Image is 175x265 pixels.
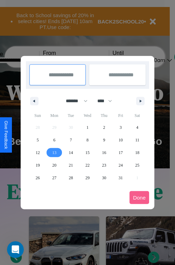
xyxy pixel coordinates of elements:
[96,121,112,134] button: 2
[46,146,62,159] button: 13
[63,146,79,159] button: 14
[46,172,62,184] button: 27
[129,191,149,204] button: Done
[29,110,46,121] span: Sun
[96,110,112,121] span: Thu
[79,110,96,121] span: Wed
[103,121,105,134] span: 2
[129,121,146,134] button: 4
[63,172,79,184] button: 28
[53,134,55,146] span: 6
[69,146,73,159] span: 14
[46,134,62,146] button: 6
[119,146,123,159] span: 17
[29,159,46,172] button: 19
[46,110,62,121] span: Mon
[86,121,89,134] span: 1
[29,134,46,146] button: 5
[52,159,56,172] span: 20
[69,172,73,184] span: 28
[36,172,40,184] span: 26
[85,159,90,172] span: 22
[79,121,96,134] button: 1
[136,121,138,134] span: 4
[129,159,146,172] button: 25
[79,134,96,146] button: 8
[120,121,122,134] span: 3
[96,134,112,146] button: 9
[112,159,129,172] button: 24
[85,146,90,159] span: 15
[29,146,46,159] button: 12
[79,159,96,172] button: 22
[112,146,129,159] button: 17
[63,134,79,146] button: 7
[102,172,106,184] span: 30
[102,159,106,172] span: 23
[129,110,146,121] span: Sat
[3,121,8,149] div: Give Feedback
[112,110,129,121] span: Fri
[69,159,73,172] span: 21
[29,172,46,184] button: 26
[102,146,106,159] span: 16
[135,159,139,172] span: 25
[52,172,56,184] span: 27
[70,134,72,146] span: 7
[112,172,129,184] button: 31
[46,159,62,172] button: 20
[85,172,90,184] span: 29
[36,146,40,159] span: 12
[119,159,123,172] span: 24
[52,146,56,159] span: 13
[129,134,146,146] button: 11
[36,159,40,172] span: 19
[119,134,123,146] span: 10
[37,134,39,146] span: 5
[96,159,112,172] button: 23
[7,241,24,258] iframe: Intercom live chat
[103,134,105,146] span: 9
[96,172,112,184] button: 30
[79,172,96,184] button: 29
[112,121,129,134] button: 3
[119,172,123,184] span: 31
[112,134,129,146] button: 10
[135,134,139,146] span: 11
[86,134,89,146] span: 8
[96,146,112,159] button: 16
[129,146,146,159] button: 18
[63,110,79,121] span: Tue
[135,146,139,159] span: 18
[63,159,79,172] button: 21
[79,146,96,159] button: 15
